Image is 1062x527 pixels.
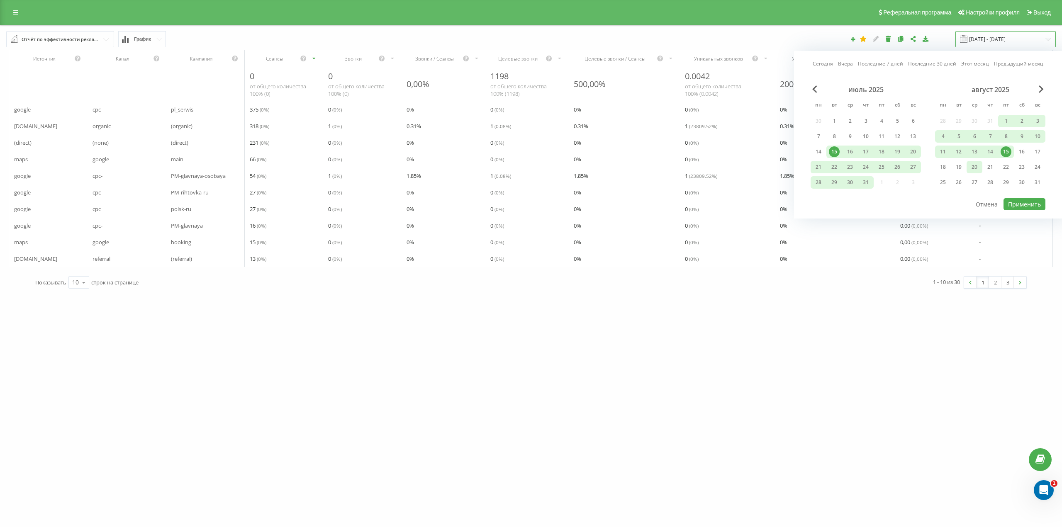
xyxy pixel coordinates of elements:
[780,121,794,131] span: 0.31 %
[490,154,504,164] span: 0
[93,121,111,131] span: organic
[922,36,929,41] i: Скачать отчет
[998,176,1014,189] div: пт 29 авг. 2025 г.
[494,123,511,129] span: ( 0.08 %)
[332,106,342,113] span: ( 0 %)
[780,204,787,214] span: 0 %
[250,171,266,181] span: 54
[953,146,964,157] div: 12
[171,171,226,181] span: PM-glavnaya-osobaya
[935,130,951,143] div: пн 4 авг. 2025 г.
[952,100,965,112] abbr: вторник
[574,204,581,214] span: 0 %
[989,277,1001,288] a: 2
[685,83,741,97] span: от общего количества 100% ( 0.0042 )
[490,204,504,214] span: 0
[1001,116,1011,126] div: 1
[860,116,871,126] div: 3
[826,176,842,189] div: вт 29 июля 2025 г.
[982,130,998,143] div: чт 7 авг. 2025 г.
[969,146,980,157] div: 13
[780,221,787,231] span: 0 %
[908,146,918,157] div: 20
[935,176,951,189] div: пн 25 авг. 2025 г.
[332,139,342,146] span: ( 0 %)
[260,106,269,113] span: ( 0 %)
[897,36,904,41] i: Копировать отчет
[1032,177,1043,188] div: 31
[407,55,462,62] div: Звонки / Сеансы
[407,154,414,164] span: 0 %
[953,131,964,142] div: 5
[967,130,982,143] div: ср 6 авг. 2025 г.
[250,221,266,231] span: 16
[1016,177,1027,188] div: 30
[842,130,858,143] div: ср 9 июля 2025 г.
[858,146,874,158] div: чт 17 июля 2025 г.
[490,121,511,131] span: 1
[689,206,699,212] span: ( 0 %)
[1016,162,1027,172] div: 23
[860,36,867,41] i: Этот отчет будет загружен первым при открытии Аналитики. Вы можете назначить любой другой ваш отч...
[250,55,300,62] div: Сеансы
[844,100,856,112] abbr: среда
[490,138,504,148] span: 0
[889,146,905,158] div: сб 19 июля 2025 г.
[250,204,266,214] span: 27
[1032,146,1043,157] div: 17
[490,104,504,114] span: 0
[328,221,342,231] span: 0
[685,154,699,164] span: 0
[908,60,956,68] a: Последние 30 дней
[985,162,996,172] div: 21
[250,138,269,148] span: 231
[967,161,982,173] div: ср 20 авг. 2025 г.
[780,78,812,90] div: 200,00%
[968,100,981,112] abbr: среда
[494,156,504,163] span: ( 0 %)
[685,221,699,231] span: 0
[969,162,980,172] div: 20
[260,123,269,129] span: ( 0 %)
[953,177,964,188] div: 26
[14,171,31,181] span: google
[14,154,28,164] span: maps
[171,154,183,164] span: main
[826,146,842,158] div: вт 15 июля 2025 г.
[1014,115,1030,127] div: сб 2 авг. 2025 г.
[494,206,504,212] span: ( 0 %)
[134,36,151,42] span: График
[829,131,840,142] div: 8
[685,55,752,62] div: Уникальных звонков
[1032,116,1043,126] div: 3
[850,36,856,41] i: Создать отчет
[872,36,879,41] i: Редактировать отчет
[858,115,874,127] div: чт 3 июля 2025 г.
[858,130,874,143] div: чт 10 июля 2025 г.
[860,146,871,157] div: 17
[812,100,825,112] abbr: понедельник
[574,55,657,62] div: Целевые звонки / Сеансы
[407,221,414,231] span: 0 %
[328,138,342,148] span: 0
[1051,480,1057,487] span: 1
[1014,146,1030,158] div: сб 16 авг. 2025 г.
[860,162,871,172] div: 24
[490,70,509,82] span: 1198
[905,130,921,143] div: вс 13 июля 2025 г.
[951,146,967,158] div: вт 12 авг. 2025 г.
[858,60,903,68] a: Последние 7 дней
[892,131,903,142] div: 12
[908,116,918,126] div: 6
[407,204,414,214] span: 0 %
[260,139,269,146] span: ( 0 %)
[829,146,840,157] div: 15
[689,156,699,163] span: ( 0 %)
[328,171,342,181] span: 1
[1032,131,1043,142] div: 10
[985,177,996,188] div: 28
[998,130,1014,143] div: пт 8 авг. 2025 г.
[1030,130,1045,143] div: вс 10 авг. 2025 г.
[908,131,918,142] div: 13
[892,162,903,172] div: 26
